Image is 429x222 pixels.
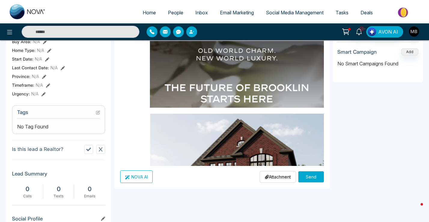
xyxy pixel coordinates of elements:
span: Start Date : [12,56,33,62]
div: 0 [15,184,40,193]
span: Home [143,10,156,16]
a: People [162,7,189,18]
span: N/A [32,73,39,79]
span: Home Type : [12,47,35,53]
span: 10+ [359,26,364,31]
span: Social Media Management [266,10,324,16]
span: Urgency : [12,91,30,97]
span: Buy Area : [12,38,31,45]
h3: Tags [17,109,100,118]
a: Deals [354,7,379,18]
img: User Avatar [409,26,419,37]
a: 10+ [352,26,366,37]
span: People [168,10,183,16]
button: Add [401,48,418,55]
span: Timeframe : [12,82,34,88]
div: Emails [77,193,102,199]
button: NOVA AI [120,170,153,183]
p: Attachment [265,174,291,180]
span: N/A [35,56,42,62]
a: Home [137,7,162,18]
span: Last Contact Date : [12,64,49,71]
h3: Smart Campaign [337,49,377,55]
span: N/A [37,47,44,53]
span: N/A [31,91,38,97]
span: No Tag Found [17,123,48,130]
div: 0 [77,184,102,193]
p: No Smart Campaigns Found [337,60,418,67]
img: Lead Flow [368,28,376,36]
div: Texts [46,193,71,199]
span: N/A [50,64,58,71]
span: N/A [33,38,40,45]
span: Inbox [195,10,208,16]
a: Email Marketing [214,7,260,18]
span: Province : [12,73,30,79]
span: AVON AI [378,28,398,35]
h3: Lead Summary [12,171,105,180]
iframe: Intercom live chat [409,202,423,216]
span: N/A [36,82,43,88]
a: Inbox [189,7,214,18]
a: Social Media Management [260,7,330,18]
button: AVON AI [366,26,403,37]
p: Is this lead a Realtor? [12,145,63,153]
span: Email Marketing [220,10,254,16]
img: Nova CRM Logo [10,4,46,19]
span: Tasks [336,10,348,16]
div: Calls [15,193,40,199]
img: Market-place.gif [382,6,425,19]
a: Tasks [330,7,354,18]
button: Send [298,171,324,182]
div: 0 [46,184,71,193]
span: Deals [361,10,373,16]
